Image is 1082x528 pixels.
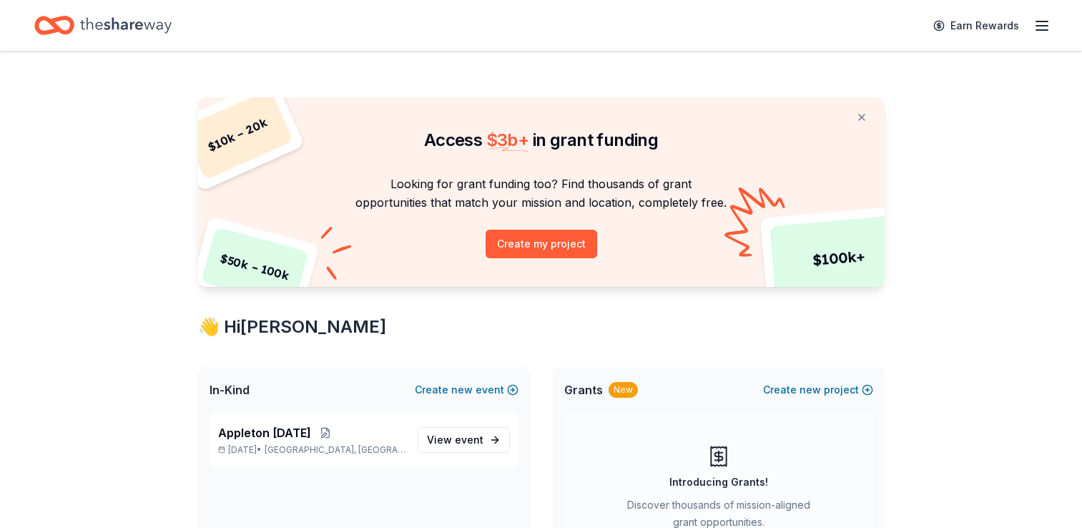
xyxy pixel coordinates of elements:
span: new [800,381,821,399]
div: New [609,382,638,398]
a: Home [34,9,172,42]
span: Appleton [DATE] [218,424,311,441]
button: Create my project [486,230,597,258]
span: event [455,434,483,446]
span: $ 3b + [486,129,529,150]
p: Looking for grant funding too? Find thousands of grant opportunities that match your mission and ... [215,175,867,212]
p: [DATE] • [218,444,406,456]
button: Createnewproject [763,381,873,399]
span: [GEOGRAPHIC_DATA], [GEOGRAPHIC_DATA] [265,444,405,456]
span: Grants [564,381,603,399]
div: 👋 Hi [PERSON_NAME] [198,316,885,338]
span: Access in grant funding [424,129,658,150]
span: new [451,381,473,399]
span: In-Kind [210,381,250,399]
a: View event [418,427,510,453]
div: $ 10k – 20k [182,89,293,180]
button: Createnewevent [415,381,518,399]
div: Introducing Grants! [669,474,768,491]
span: View [427,431,483,449]
a: Earn Rewards [925,13,1028,39]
